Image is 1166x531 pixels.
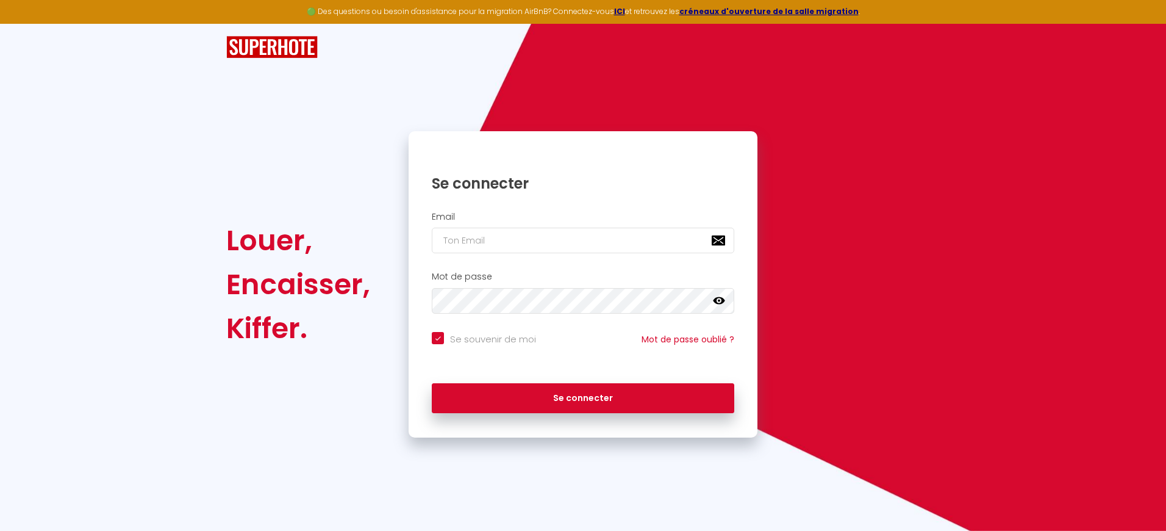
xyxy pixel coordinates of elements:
[432,228,734,253] input: Ton Email
[226,219,370,262] div: Louer,
[432,272,734,282] h2: Mot de passe
[679,6,859,16] a: créneaux d'ouverture de la salle migration
[226,36,318,59] img: SuperHote logo
[642,333,734,345] a: Mot de passe oublié ?
[226,306,370,350] div: Kiffer.
[226,262,370,306] div: Encaisser,
[432,383,734,414] button: Se connecter
[432,174,734,193] h1: Se connecter
[432,212,734,222] h2: Email
[614,6,625,16] a: ICI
